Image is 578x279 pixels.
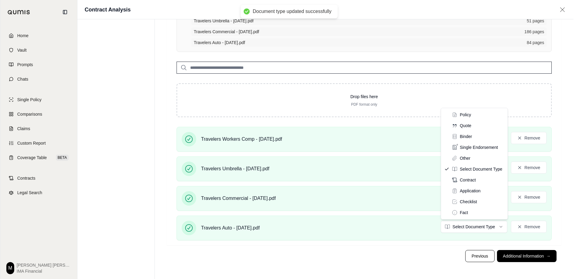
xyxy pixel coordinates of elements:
[253,8,332,15] div: Document type updated successfully
[460,166,502,172] span: Select Document Type
[460,133,472,139] span: Binder
[460,155,470,161] span: Other
[460,112,471,118] span: Policy
[460,199,477,205] span: Checklist
[460,123,471,129] span: Quote
[460,177,476,183] span: Contract
[460,210,468,216] span: Fact
[460,188,481,194] span: Application
[460,144,498,150] span: Single Endorsement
